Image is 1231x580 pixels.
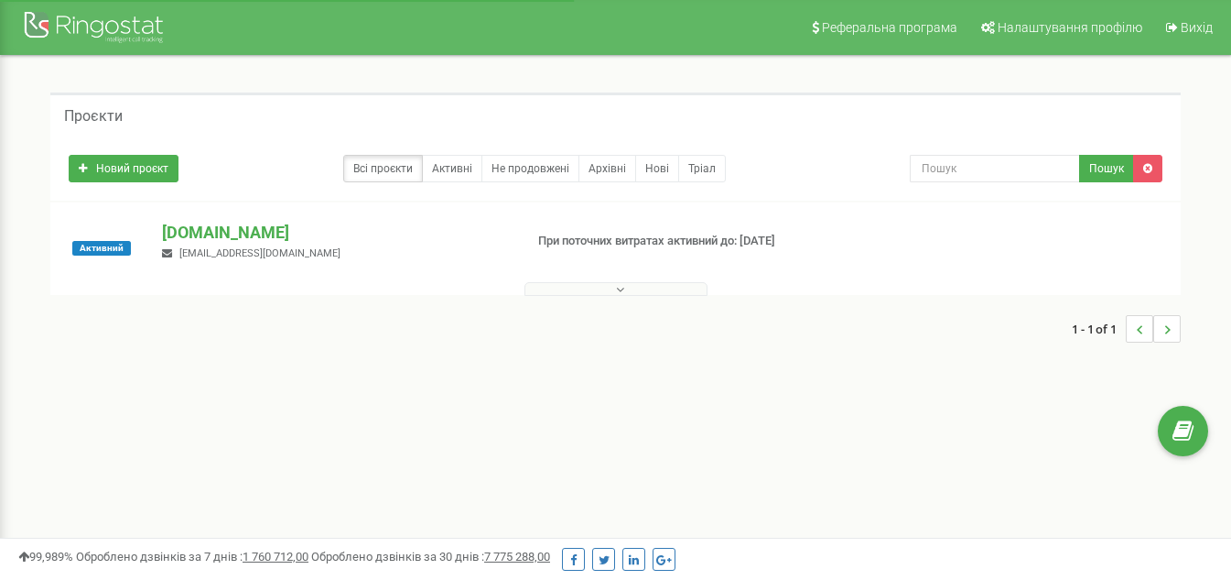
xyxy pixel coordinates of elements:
nav: ... [1072,297,1181,361]
span: Налаштування профілю [998,20,1142,35]
span: Вихід [1181,20,1213,35]
a: Новий проєкт [69,155,178,182]
a: Не продовжені [481,155,579,182]
u: 1 760 712,00 [243,550,308,564]
p: [DOMAIN_NAME] [162,221,508,245]
span: Реферальна програма [822,20,957,35]
span: Оброблено дзвінків за 7 днів : [76,550,308,564]
h5: Проєкти [64,108,123,125]
input: Пошук [910,155,1080,182]
span: Оброблено дзвінків за 30 днів : [311,550,550,564]
a: Архівні [578,155,636,182]
span: Активний [72,241,131,256]
u: 7 775 288,00 [484,550,550,564]
button: Пошук [1079,155,1134,182]
a: Всі проєкти [343,155,423,182]
a: Нові [635,155,679,182]
a: Тріал [678,155,726,182]
span: 99,989% [18,550,73,564]
span: 1 - 1 of 1 [1072,315,1126,343]
span: [EMAIL_ADDRESS][DOMAIN_NAME] [179,247,340,259]
p: При поточних витратах активний до: [DATE] [538,233,791,250]
a: Активні [422,155,482,182]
